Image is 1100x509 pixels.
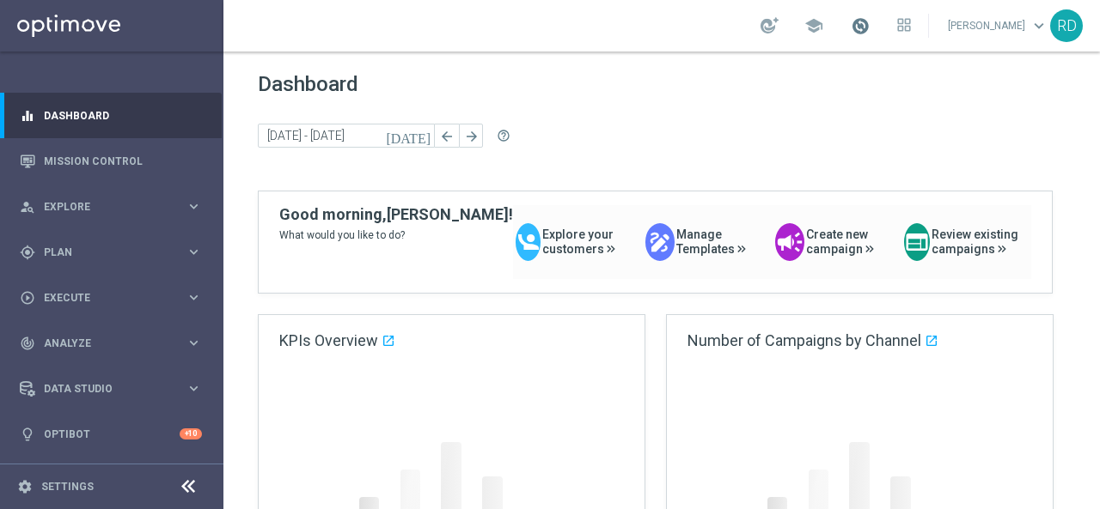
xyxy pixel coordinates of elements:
[19,382,203,396] button: Data Studio keyboard_arrow_right
[44,138,202,184] a: Mission Control
[19,336,203,350] button: track_changes Analyze keyboard_arrow_right
[180,428,202,439] div: +10
[44,247,186,258] span: Plan
[20,138,202,184] div: Mission Control
[44,411,180,457] a: Optibot
[44,202,186,212] span: Explore
[20,290,186,306] div: Execute
[20,108,35,124] i: equalizer
[186,198,202,215] i: keyboard_arrow_right
[804,16,823,35] span: school
[20,336,35,351] i: track_changes
[19,291,203,305] button: play_circle_outline Execute keyboard_arrow_right
[19,200,203,214] button: person_search Explore keyboard_arrow_right
[946,13,1050,39] a: [PERSON_NAME]keyboard_arrow_down
[44,338,186,348] span: Analyze
[186,289,202,306] i: keyboard_arrow_right
[20,93,202,138] div: Dashboard
[20,336,186,351] div: Analyze
[186,380,202,397] i: keyboard_arrow_right
[20,199,35,215] i: person_search
[19,245,203,259] button: gps_fixed Plan keyboard_arrow_right
[19,427,203,441] button: lightbulb Optibot +10
[186,335,202,351] i: keyboard_arrow_right
[20,245,186,260] div: Plan
[44,93,202,138] a: Dashboard
[20,245,35,260] i: gps_fixed
[20,381,186,397] div: Data Studio
[1030,16,1048,35] span: keyboard_arrow_down
[20,199,186,215] div: Explore
[44,384,186,394] span: Data Studio
[1050,9,1083,42] div: RD
[19,109,203,123] button: equalizer Dashboard
[44,293,186,303] span: Execute
[20,290,35,306] i: play_circle_outline
[17,479,33,494] i: settings
[20,427,35,442] i: lightbulb
[41,482,94,492] a: Settings
[19,155,203,168] button: Mission Control
[20,411,202,457] div: Optibot
[186,244,202,260] i: keyboard_arrow_right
